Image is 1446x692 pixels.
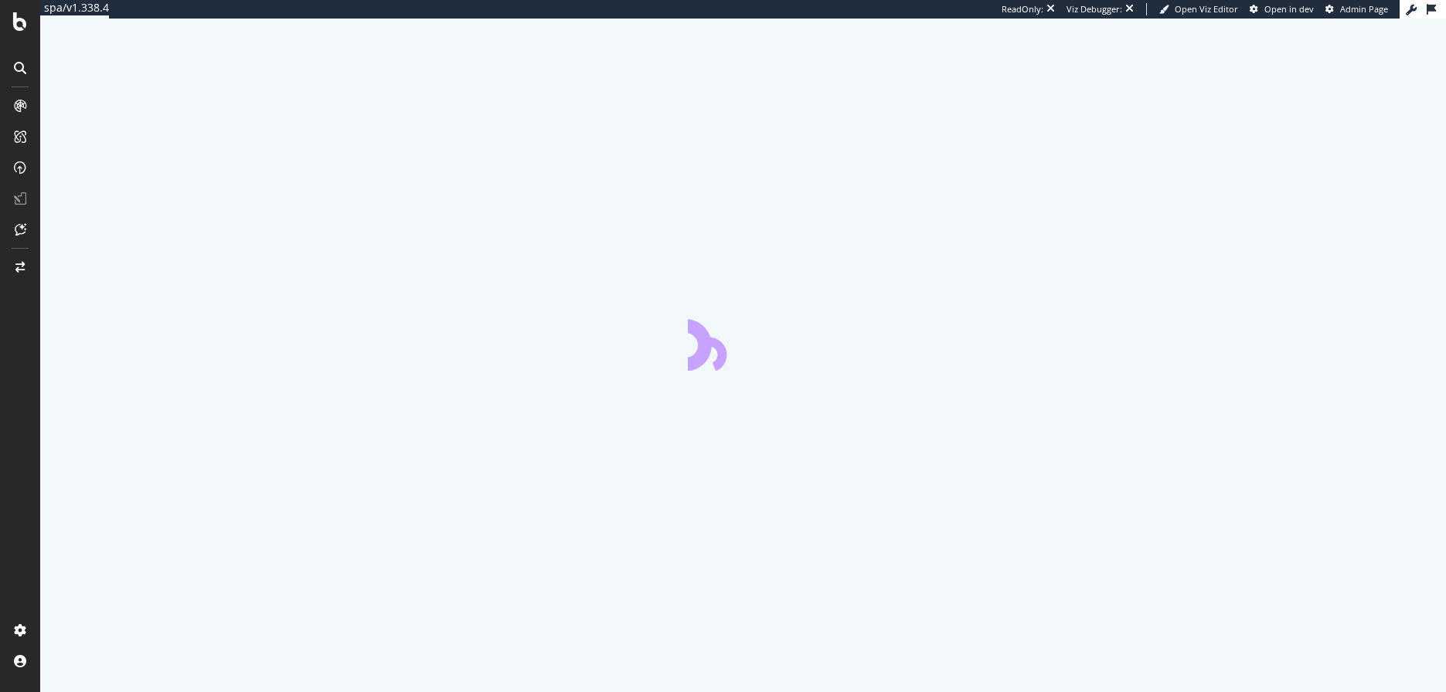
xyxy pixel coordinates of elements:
[688,315,799,371] div: animation
[1067,3,1122,15] div: Viz Debugger:
[1264,3,1314,15] span: Open in dev
[1002,3,1043,15] div: ReadOnly:
[1340,3,1388,15] span: Admin Page
[1159,3,1238,15] a: Open Viz Editor
[1250,3,1314,15] a: Open in dev
[1175,3,1238,15] span: Open Viz Editor
[1325,3,1388,15] a: Admin Page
